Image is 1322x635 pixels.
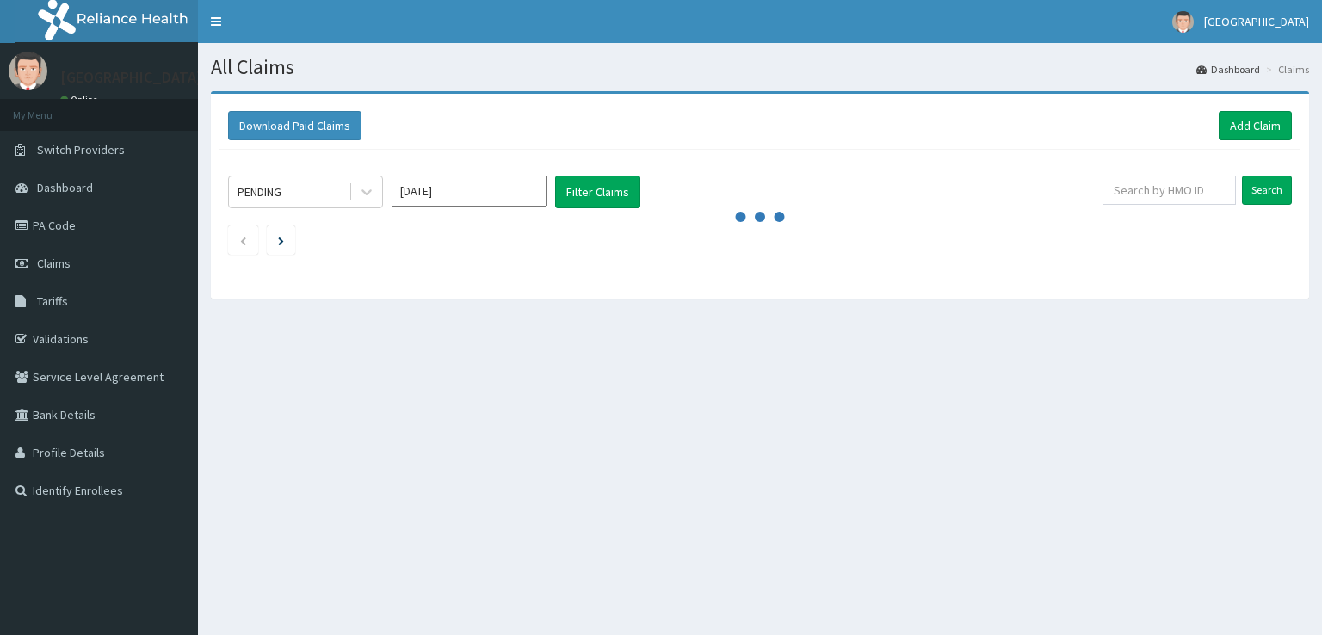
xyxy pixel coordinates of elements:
a: Previous page [239,232,247,248]
img: User Image [9,52,47,90]
input: Select Month and Year [392,176,547,207]
li: Claims [1262,62,1309,77]
p: [GEOGRAPHIC_DATA] [60,70,202,85]
img: User Image [1172,11,1194,33]
svg: audio-loading [734,191,786,243]
a: Next page [278,232,284,248]
a: Online [60,94,102,106]
a: Dashboard [1196,62,1260,77]
span: Dashboard [37,180,93,195]
input: Search [1242,176,1292,205]
a: Add Claim [1219,111,1292,140]
span: Tariffs [37,293,68,309]
h1: All Claims [211,56,1309,78]
input: Search by HMO ID [1103,176,1236,205]
span: Switch Providers [37,142,125,157]
div: PENDING [238,183,281,200]
button: Filter Claims [555,176,640,208]
span: [GEOGRAPHIC_DATA] [1204,14,1309,29]
button: Download Paid Claims [228,111,361,140]
span: Claims [37,256,71,271]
